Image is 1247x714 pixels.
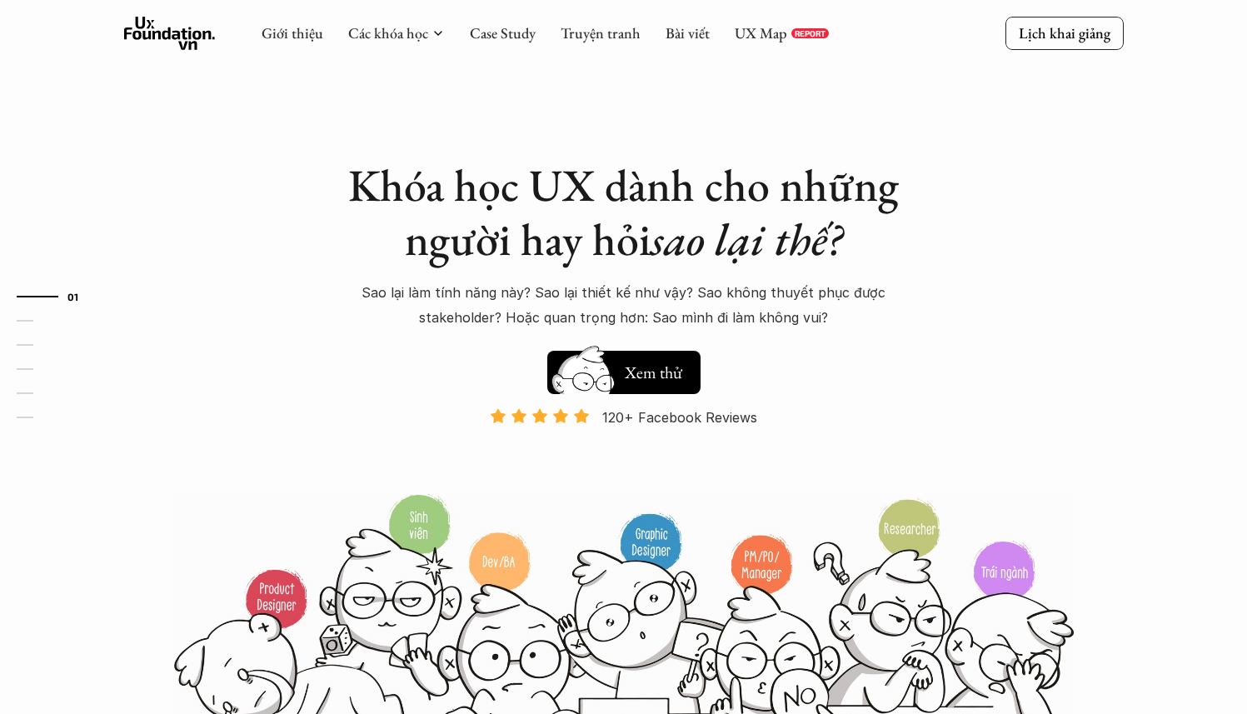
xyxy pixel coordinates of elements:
a: Lịch khai giảng [1005,17,1124,49]
a: Bài viết [666,23,710,42]
a: UX Map [735,23,787,42]
p: Sao lại làm tính năng này? Sao lại thiết kế như vậy? Sao không thuyết phục được stakeholder? Hoặc... [332,280,915,331]
strong: 01 [67,291,79,302]
a: Case Study [470,23,536,42]
p: REPORT [795,28,826,38]
h5: Xem thử [622,361,684,384]
h1: Khóa học UX dành cho những người hay hỏi [332,158,915,267]
a: Truyện tranh [561,23,641,42]
em: sao lại thế? [651,210,842,268]
p: 120+ Facebook Reviews [602,405,757,430]
a: Giới thiệu [262,23,323,42]
a: 120+ Facebook Reviews [476,407,772,492]
a: Các khóa học [348,23,428,42]
a: 01 [17,287,96,307]
a: Xem thử [547,342,701,394]
p: Lịch khai giảng [1019,23,1110,42]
